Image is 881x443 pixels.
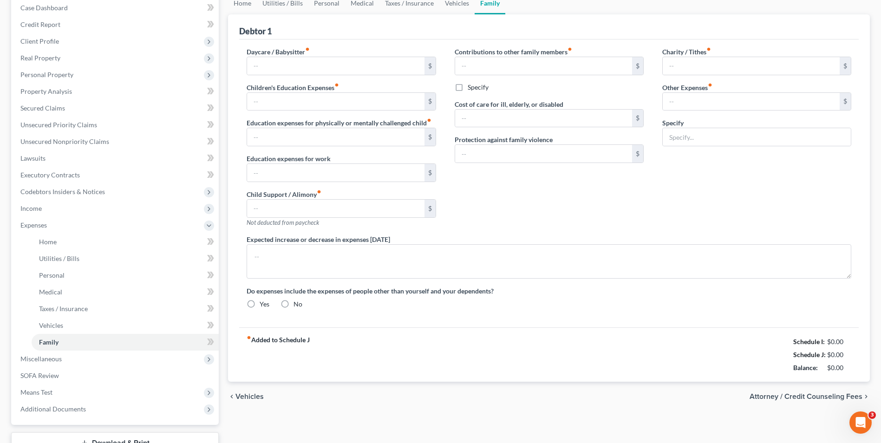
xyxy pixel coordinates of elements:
label: Yes [260,300,269,309]
i: fiber_manual_record [427,118,431,123]
iframe: Intercom live chat [849,411,872,434]
label: Other Expenses [662,83,712,92]
span: Not deducted from paycheck [247,219,319,226]
button: chevron_left Vehicles [228,393,264,400]
input: -- [455,145,632,163]
input: Specify... [663,128,851,146]
a: Family [32,334,219,351]
label: Child Support / Alimony [247,189,321,199]
input: -- [455,110,632,127]
div: $ [424,200,436,217]
i: chevron_left [228,393,235,400]
div: $ [424,57,436,75]
label: Specify [662,118,684,128]
i: fiber_manual_record [334,83,339,87]
div: $ [632,110,643,127]
a: Property Analysis [13,83,219,100]
span: Income [20,204,42,212]
div: $0.00 [827,337,852,346]
label: Charity / Tithes [662,47,711,57]
input: -- [663,57,840,75]
input: -- [247,57,424,75]
span: Family [39,338,59,346]
label: Specify [468,83,489,92]
i: fiber_manual_record [706,47,711,52]
label: Expected increase or decrease in expenses [DATE] [247,235,390,244]
label: Cost of care for ill, elderly, or disabled [455,99,563,109]
div: $ [424,93,436,111]
span: 3 [868,411,876,419]
strong: Schedule J: [793,351,826,358]
i: fiber_manual_record [708,83,712,87]
span: Lawsuits [20,154,46,162]
a: SOFA Review [13,367,219,384]
div: $ [424,164,436,182]
label: Protection against family violence [455,135,553,144]
i: chevron_right [862,393,870,400]
span: Taxes / Insurance [39,305,88,313]
i: fiber_manual_record [305,47,310,52]
a: Secured Claims [13,100,219,117]
span: Miscellaneous [20,355,62,363]
span: Secured Claims [20,104,65,112]
a: Lawsuits [13,150,219,167]
span: Credit Report [20,20,60,28]
a: Utilities / Bills [32,250,219,267]
a: Unsecured Nonpriority Claims [13,133,219,150]
span: SOFA Review [20,371,59,379]
span: Expenses [20,221,47,229]
div: $ [424,128,436,146]
div: $0.00 [827,350,852,359]
i: fiber_manual_record [247,335,251,340]
div: Debtor 1 [239,26,272,37]
span: Executory Contracts [20,171,80,179]
span: Personal [39,271,65,279]
span: Medical [39,288,62,296]
input: -- [247,93,424,111]
span: Home [39,238,57,246]
div: $0.00 [827,363,852,372]
span: Property Analysis [20,87,72,95]
label: Daycare / Babysitter [247,47,310,57]
a: Personal [32,267,219,284]
a: Medical [32,284,219,300]
span: Codebtors Insiders & Notices [20,188,105,195]
span: Vehicles [39,321,63,329]
label: Education expenses for work [247,154,331,163]
strong: Schedule I: [793,338,825,345]
span: Utilities / Bills [39,254,79,262]
label: Do expenses include the expenses of people other than yourself and your dependents? [247,286,851,296]
span: Real Property [20,54,60,62]
span: Means Test [20,388,52,396]
span: Additional Documents [20,405,86,413]
input: -- [663,93,840,111]
div: $ [840,93,851,111]
i: fiber_manual_record [568,47,572,52]
span: Unsecured Priority Claims [20,121,97,129]
a: Unsecured Priority Claims [13,117,219,133]
span: Personal Property [20,71,73,78]
input: -- [247,128,424,146]
a: Credit Report [13,16,219,33]
span: Case Dashboard [20,4,68,12]
input: -- [247,200,424,217]
label: No [294,300,302,309]
label: Education expenses for physically or mentally challenged child [247,118,431,128]
span: Vehicles [235,393,264,400]
a: Executory Contracts [13,167,219,183]
strong: Added to Schedule J [247,335,310,374]
a: Taxes / Insurance [32,300,219,317]
button: Attorney / Credit Counseling Fees chevron_right [750,393,870,400]
input: -- [247,164,424,182]
label: Children's Education Expenses [247,83,339,92]
strong: Balance: [793,364,818,371]
div: $ [632,145,643,163]
span: Unsecured Nonpriority Claims [20,137,109,145]
span: Client Profile [20,37,59,45]
a: Vehicles [32,317,219,334]
a: Home [32,234,219,250]
div: $ [840,57,851,75]
label: Contributions to other family members [455,47,572,57]
input: -- [455,57,632,75]
span: Attorney / Credit Counseling Fees [750,393,862,400]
